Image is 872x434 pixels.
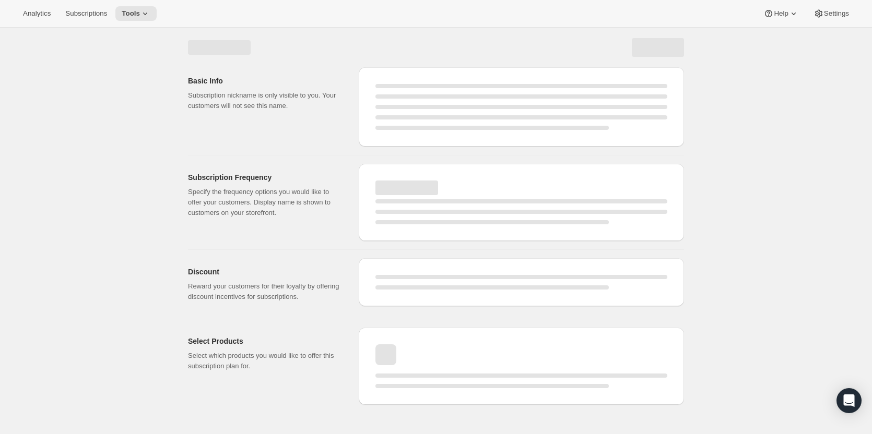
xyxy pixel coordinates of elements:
[188,336,342,346] h2: Select Products
[188,267,342,277] h2: Discount
[757,6,805,21] button: Help
[122,9,140,18] span: Tools
[774,9,788,18] span: Help
[188,76,342,86] h2: Basic Info
[824,9,849,18] span: Settings
[188,351,342,371] p: Select which products you would like to offer this subscription plan for.
[807,6,855,21] button: Settings
[188,187,342,218] p: Specify the frequency options you would like to offer your customers. Display name is shown to cu...
[188,172,342,183] h2: Subscription Frequency
[175,28,697,409] div: Page loading
[59,6,113,21] button: Subscriptions
[115,6,157,21] button: Tools
[836,388,862,413] div: Open Intercom Messenger
[188,90,342,111] p: Subscription nickname is only visible to you. Your customers will not see this name.
[23,9,51,18] span: Analytics
[65,9,107,18] span: Subscriptions
[17,6,57,21] button: Analytics
[188,281,342,302] p: Reward your customers for their loyalty by offering discount incentives for subscriptions.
